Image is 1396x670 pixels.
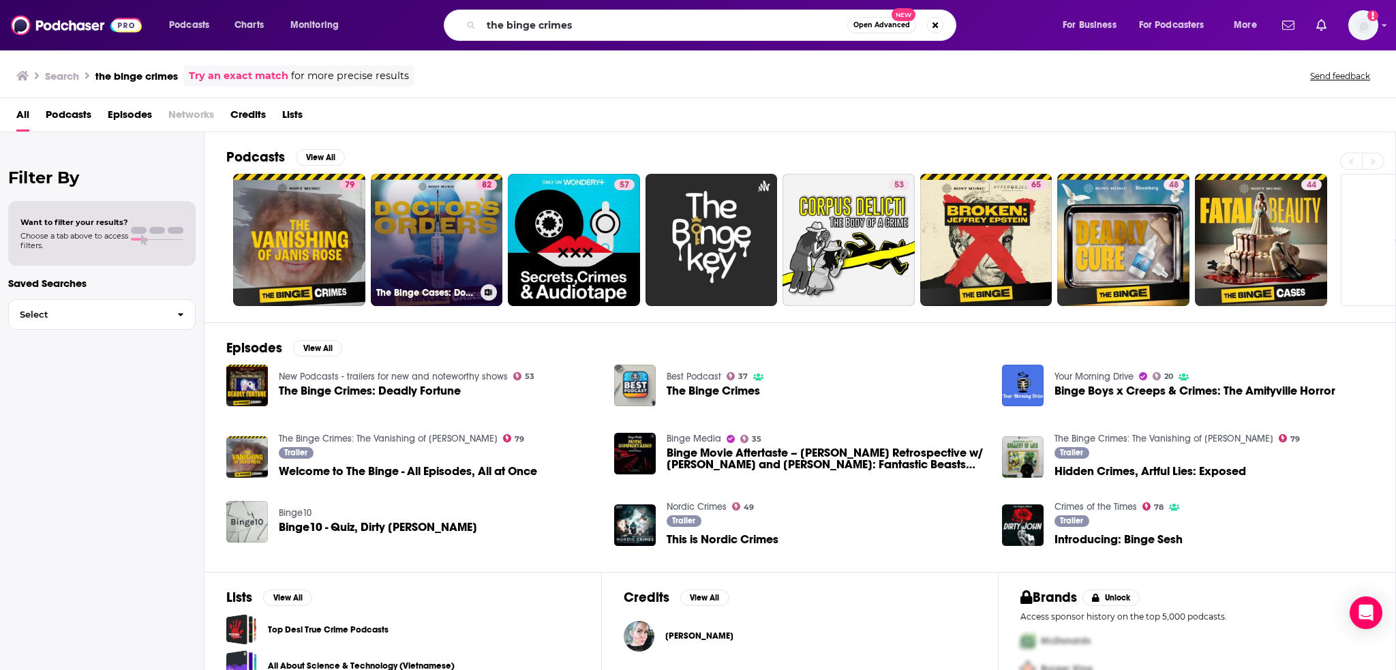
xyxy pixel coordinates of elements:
[1020,611,1374,622] p: Access sponsor history on the top 5,000 podcasts.
[783,174,915,306] a: 53
[296,149,345,166] button: View All
[752,436,761,442] span: 35
[1020,589,1077,606] h2: Brands
[189,68,288,84] a: Try an exact match
[680,590,729,606] button: View All
[614,504,656,546] img: This is Nordic Crimes
[1348,10,1378,40] button: Show profile menu
[20,231,128,250] span: Choose a tab above to access filters.
[108,104,152,132] span: Episodes
[279,433,498,444] a: The Binge Crimes: The Vanishing of Janis Rose
[233,174,365,306] a: 79
[624,589,729,606] a: CreditsView All
[230,104,266,132] a: Credits
[1054,466,1246,477] a: Hidden Crimes, Artful Lies: Exposed
[279,521,477,533] a: Binge10 - Quiz, Dirty John
[1063,16,1117,35] span: For Business
[672,517,695,525] span: Trailer
[482,179,491,192] span: 82
[226,365,268,406] img: The Binge Crimes: Deadly Fortune
[624,614,977,658] button: Margret BjornsMargret Bjorns
[376,287,475,299] h3: The Binge Cases: Doctor's Orders
[665,630,733,641] span: [PERSON_NAME]
[234,16,264,35] span: Charts
[169,16,209,35] span: Podcasts
[513,372,535,380] a: 53
[45,70,79,82] h3: Search
[920,174,1052,306] a: 65
[339,179,360,190] a: 79
[667,534,778,545] a: This is Nordic Crimes
[1054,371,1134,382] a: Your Morning Drive
[279,385,461,397] a: The Binge Crimes: Deadly Fortune
[503,434,525,442] a: 79
[1041,635,1091,647] span: McDonalds
[1082,590,1140,606] button: Unlock
[226,501,268,543] img: Binge10 - Quiz, Dirty John
[1002,436,1044,478] img: Hidden Crimes, Artful Lies: Exposed
[226,14,272,36] a: Charts
[624,621,654,652] a: Margret Bjorns
[20,217,128,227] span: Want to filter your results?
[226,339,342,356] a: EpisodesView All
[168,104,214,132] span: Networks
[279,507,312,519] a: Binge10
[1015,627,1041,655] img: First Pro Logo
[1053,14,1134,36] button: open menu
[1026,179,1046,190] a: 65
[226,339,282,356] h2: Episodes
[476,179,497,190] a: 82
[1164,179,1184,190] a: 48
[732,502,755,511] a: 49
[740,435,762,443] a: 35
[1139,16,1204,35] span: For Podcasters
[291,68,409,84] span: for more precise results
[1054,385,1335,397] a: Binge Boys x Creeps & Crimes: The Amityville Horror
[345,179,354,192] span: 79
[1054,534,1183,545] a: Introducing: Binge Sesh
[1060,517,1083,525] span: Trailer
[9,310,166,319] span: Select
[667,371,721,382] a: Best Podcast
[1279,434,1301,442] a: 79
[620,179,629,192] span: 57
[1307,179,1316,192] span: 44
[1301,179,1322,190] a: 44
[892,8,916,21] span: New
[1311,14,1332,37] a: Show notifications dropdown
[281,14,356,36] button: open menu
[279,466,537,477] span: Welcome to The Binge - All Episodes, All at Once
[160,14,227,36] button: open menu
[727,372,748,380] a: 37
[744,504,754,511] span: 49
[279,371,508,382] a: New Podcasts - trailers for new and noteworthy shows
[226,149,345,166] a: PodcastsView All
[226,436,268,478] a: Welcome to The Binge - All Episodes, All at Once
[614,365,656,406] img: The Binge Crimes
[515,436,524,442] span: 79
[11,12,142,38] img: Podchaser - Follow, Share and Rate Podcasts
[1348,10,1378,40] img: User Profile
[1195,174,1327,306] a: 44
[226,589,252,606] h2: Lists
[371,174,503,306] a: 82The Binge Cases: Doctor's Orders
[263,590,312,606] button: View All
[8,299,196,330] button: Select
[226,589,312,606] a: ListsView All
[1224,14,1274,36] button: open menu
[667,385,760,397] a: The Binge Crimes
[1277,14,1300,37] a: Show notifications dropdown
[1290,436,1300,442] span: 79
[1060,448,1083,457] span: Trailer
[1002,365,1044,406] img: Binge Boys x Creeps & Crimes: The Amityville Horror
[95,70,178,82] h3: the binge crimes
[614,433,656,474] img: Binge Movie Aftertaste – Harry Potter Retrospective w/ Matthew Goudreau and Adam Bunch: Fantastic...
